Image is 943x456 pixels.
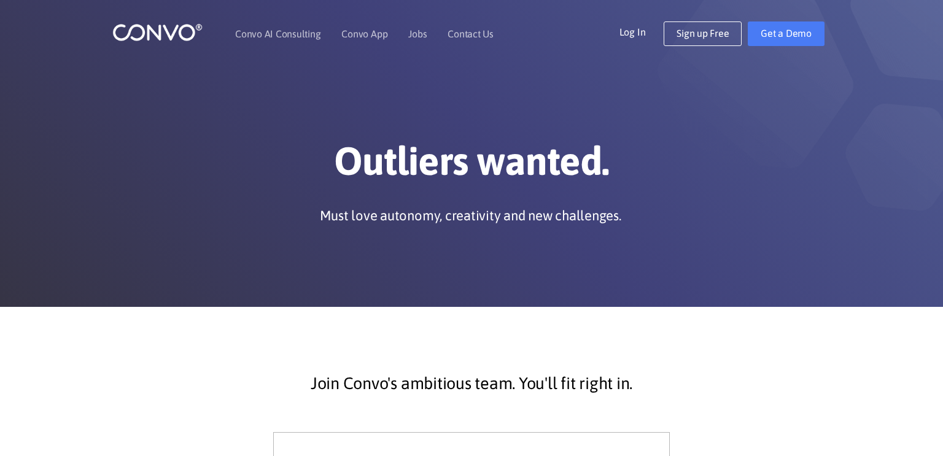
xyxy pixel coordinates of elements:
img: logo_1.png [112,23,203,42]
a: Log In [619,21,664,41]
h1: Outliers wanted. [131,137,812,194]
a: Convo App [341,29,387,39]
p: Must love autonomy, creativity and new challenges. [320,206,621,225]
p: Join Convo's ambitious team. You'll fit right in. [140,368,803,399]
a: Jobs [408,29,427,39]
a: Contact Us [448,29,494,39]
a: Convo AI Consulting [235,29,320,39]
a: Sign up Free [664,21,742,46]
a: Get a Demo [748,21,825,46]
